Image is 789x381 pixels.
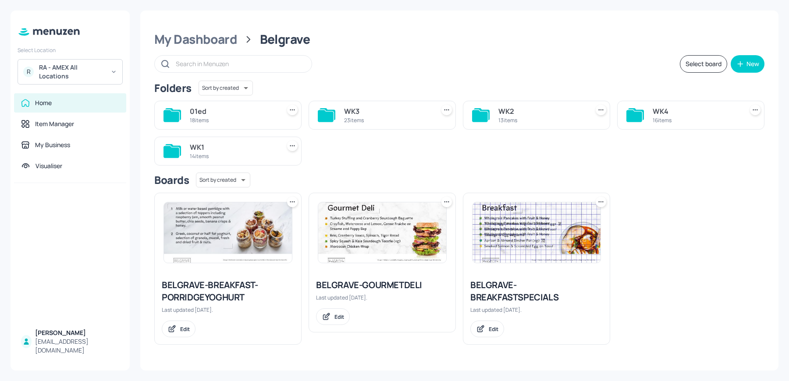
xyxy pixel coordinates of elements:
[334,313,344,321] div: Edit
[316,279,448,291] div: BELGRAVE-GOURMETDELI
[470,279,603,303] div: BELGRAVE-BREAKFASTSPECIALS
[498,116,585,124] div: 13 items
[196,171,250,189] div: Sort by created
[190,152,277,160] div: 14 items
[18,46,123,54] div: Select Location
[190,116,277,124] div: 18 items
[731,55,764,73] button: New
[470,306,603,314] div: Last updated [DATE].
[176,57,303,70] input: Search in Menuzen
[35,141,70,149] div: My Business
[653,106,739,116] div: WK4
[35,99,52,107] div: Home
[746,61,759,67] div: New
[344,106,431,116] div: WK3
[199,79,253,97] div: Sort by created
[680,55,727,73] button: Select board
[162,279,294,303] div: BELGRAVE-BREAKFAST-PORRIDGEYOGHURT
[653,116,739,124] div: 16 items
[162,306,294,314] div: Last updated [DATE].
[154,81,192,95] div: Folders
[36,162,62,170] div: Visualiser
[164,202,292,263] img: 2025-03-14-1741956253332e7pgjt11pzc.jpeg
[344,116,431,124] div: 23 items
[498,106,585,116] div: WK2
[190,106,277,116] div: 01ed
[154,32,237,47] div: My Dashboard
[180,325,190,333] div: Edit
[316,294,448,301] div: Last updated [DATE].
[473,202,601,263] img: 2024-12-07-1733568274249nbl1bjg7wb.jpeg
[318,202,446,263] img: 2024-12-07-1733575116997pwwk3phcqv.jpeg
[35,328,119,337] div: [PERSON_NAME]
[154,173,189,187] div: Boards
[35,337,119,355] div: [EMAIL_ADDRESS][DOMAIN_NAME]
[190,142,277,152] div: WK1
[489,325,498,333] div: Edit
[35,120,74,128] div: Item Manager
[260,32,310,47] div: Belgrave
[23,67,34,77] div: R
[39,63,105,81] div: RA - AMEX All Locations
